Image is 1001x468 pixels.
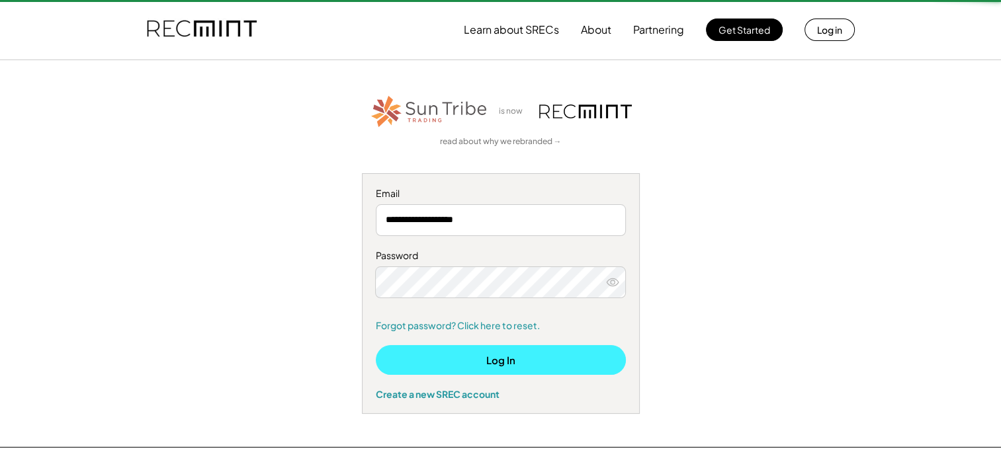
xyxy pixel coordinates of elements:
[633,17,684,43] button: Partnering
[376,388,626,400] div: Create a new SREC account
[147,7,257,52] img: recmint-logotype%403x.png
[370,93,489,130] img: STT_Horizontal_Logo%2B-%2BColor.png
[376,345,626,375] button: Log In
[440,136,562,147] a: read about why we rebranded →
[581,17,611,43] button: About
[376,187,626,200] div: Email
[706,19,783,41] button: Get Started
[376,319,626,332] a: Forgot password? Click here to reset.
[496,106,533,117] div: is now
[805,19,855,41] button: Log in
[464,17,559,43] button: Learn about SRECs
[376,249,626,262] div: Password
[539,104,632,118] img: recmint-logotype%403x.png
